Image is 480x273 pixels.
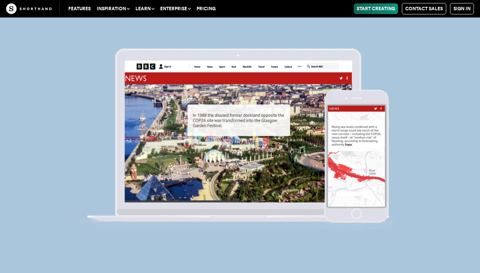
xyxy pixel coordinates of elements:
button: Enterprise [157,3,194,14]
a: Start Creating [354,3,398,14]
img: The Craft [6,3,52,14]
a: Pricing [194,3,219,14]
a: Features [65,3,94,14]
a: Sign in [450,3,474,14]
button: Inspiration [94,3,132,14]
button: Learn [132,3,157,14]
a: Contact Sales [402,3,446,14]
